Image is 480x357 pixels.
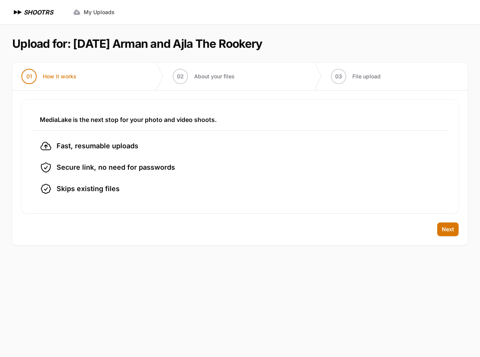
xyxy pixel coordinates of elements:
span: 01 [26,73,32,80]
span: Next [442,226,454,233]
span: My Uploads [84,8,115,16]
span: About your files [194,73,235,80]
a: SHOOTRS SHOOTRS [12,8,53,17]
span: 02 [177,73,184,80]
span: How it works [43,73,76,80]
h1: Upload for: [DATE] Arman and Ajla The Rookery [12,37,262,50]
button: 02 About your files [164,63,244,90]
span: Skips existing files [57,183,120,194]
h1: SHOOTRS [24,8,53,17]
h3: MediaLake is the next stop for your photo and video shoots. [40,115,440,124]
span: Fast, resumable uploads [57,141,138,151]
span: 03 [335,73,342,80]
span: Secure link, no need for passwords [57,162,175,173]
a: My Uploads [68,5,119,19]
button: Next [437,222,459,236]
span: File upload [352,73,381,80]
img: SHOOTRS [12,8,24,17]
button: 03 File upload [322,63,390,90]
button: 01 How it works [12,63,86,90]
